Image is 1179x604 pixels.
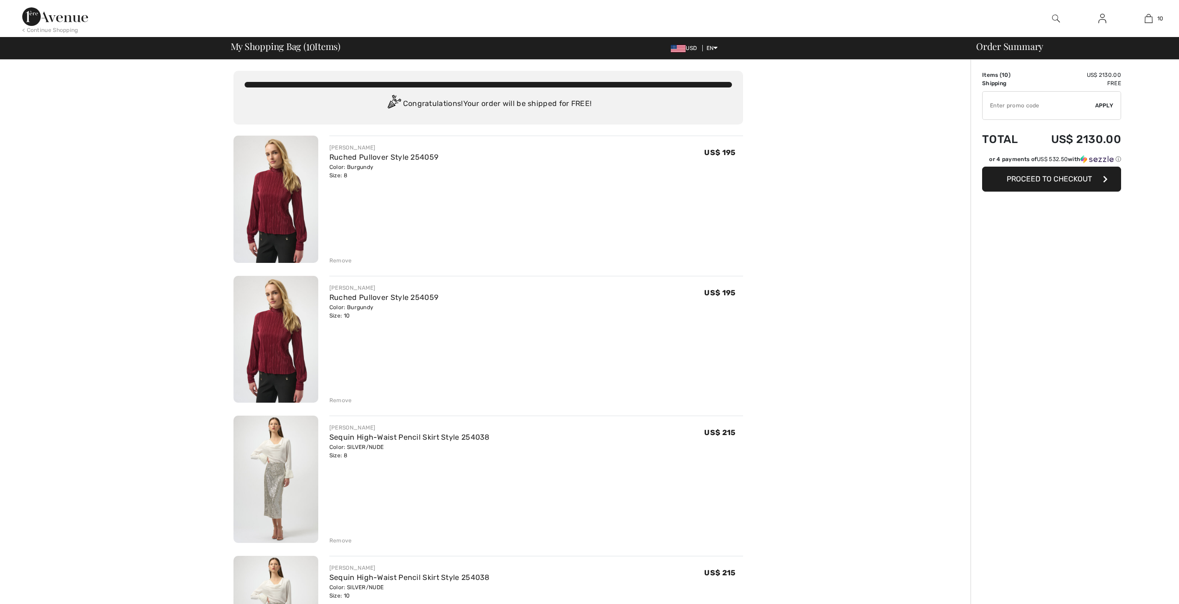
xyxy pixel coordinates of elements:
div: Order Summary [965,42,1173,51]
div: Color: SILVER/NUDE Size: 8 [329,443,490,460]
div: Color: SILVER/NUDE Size: 10 [329,583,490,600]
a: Ruched Pullover Style 254059 [329,293,438,302]
div: [PERSON_NAME] [329,564,490,572]
span: US$ 215 [704,428,735,437]
span: My Shopping Bag ( Items) [231,42,341,51]
img: My Bag [1145,13,1153,24]
input: Promo code [983,92,1095,119]
span: 10 [1157,14,1164,23]
img: US Dollar [671,45,686,52]
a: Sequin High-Waist Pencil Skirt Style 254038 [329,573,490,582]
span: EN [706,45,718,51]
div: [PERSON_NAME] [329,143,438,152]
td: Free [1029,79,1121,87]
td: Items ( ) [982,71,1029,79]
span: USD [671,45,700,51]
a: Sign In [1091,13,1114,25]
span: US$ 195 [704,148,735,157]
img: Ruched Pullover Style 254059 [233,136,318,263]
div: Remove [329,396,352,405]
div: [PERSON_NAME] [329,423,490,432]
div: [PERSON_NAME] [329,284,438,292]
img: Sequin High-Waist Pencil Skirt Style 254038 [233,416,318,543]
a: 10 [1126,13,1171,24]
span: Proceed to Checkout [1007,174,1092,183]
img: Sezzle [1080,155,1114,163]
div: or 4 payments ofUS$ 532.50withSezzle Click to learn more about Sezzle [982,155,1121,167]
div: < Continue Shopping [22,26,78,34]
img: search the website [1052,13,1060,24]
div: Congratulations! Your order will be shipped for FREE! [245,95,732,113]
span: US$ 215 [704,568,735,577]
span: US$ 195 [704,288,735,297]
span: 10 [306,39,315,51]
div: Remove [329,536,352,545]
div: Remove [329,256,352,265]
span: Apply [1095,101,1114,110]
img: 1ère Avenue [22,7,88,26]
img: Congratulation2.svg [385,95,403,113]
div: Color: Burgundy Size: 10 [329,303,438,320]
td: Total [982,124,1029,155]
span: US$ 532.50 [1037,156,1068,162]
img: My Info [1098,13,1106,24]
a: Sequin High-Waist Pencil Skirt Style 254038 [329,433,490,442]
div: Color: Burgundy Size: 8 [329,163,438,180]
td: US$ 2130.00 [1029,71,1121,79]
div: or 4 payments of with [989,155,1121,163]
td: Shipping [982,79,1029,87]
img: Ruched Pullover Style 254059 [233,276,318,403]
button: Proceed to Checkout [982,167,1121,192]
a: Ruched Pullover Style 254059 [329,153,438,162]
span: 10 [1002,72,1009,78]
td: US$ 2130.00 [1029,124,1121,155]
